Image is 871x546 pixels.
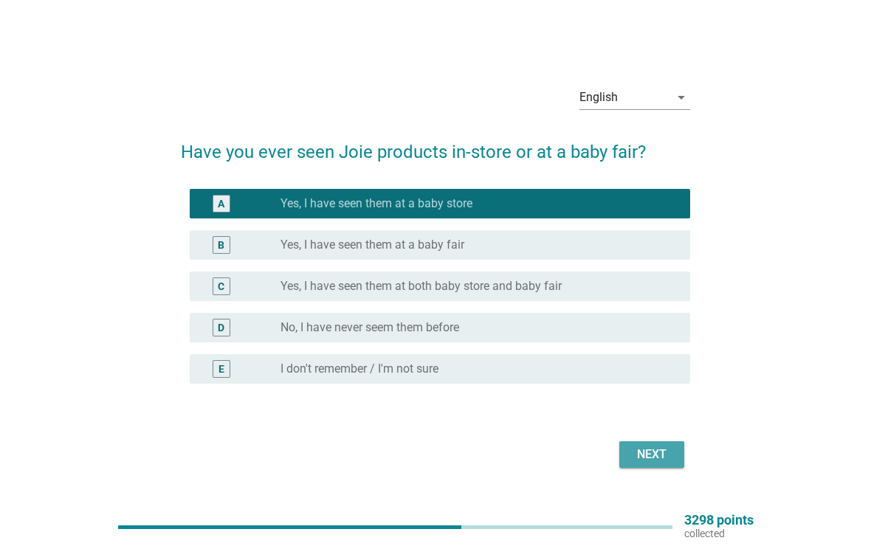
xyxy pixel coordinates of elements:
[631,446,672,463] div: Next
[218,320,224,336] div: D
[218,279,224,294] div: C
[280,362,438,376] label: I don't remember / I'm not sure
[280,320,459,335] label: No, I have never seem them before
[280,196,472,211] label: Yes, I have seen them at a baby store
[684,514,754,527] p: 3298 points
[218,362,224,377] div: E
[579,91,618,104] div: English
[218,196,224,212] div: A
[181,124,691,165] h2: Have you ever seen Joie products in-store or at a baby fair?
[280,279,562,294] label: Yes, I have seen them at both baby store and baby fair
[218,238,224,253] div: B
[684,527,754,540] p: collected
[280,238,464,252] label: Yes, I have seen them at a baby fair
[672,89,690,106] i: arrow_drop_down
[619,441,684,468] button: Next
